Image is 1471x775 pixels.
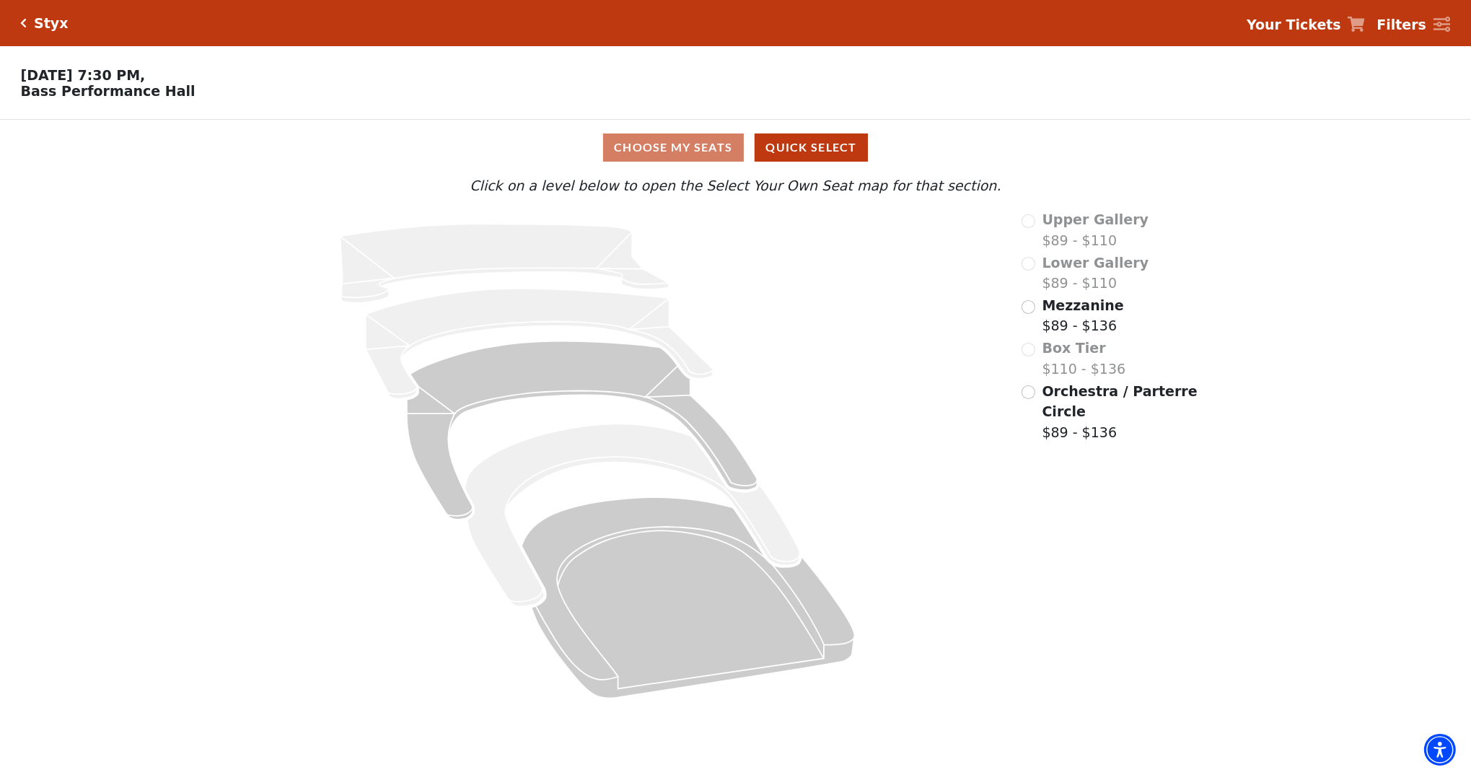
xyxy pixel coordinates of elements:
[366,289,713,399] path: Lower Gallery - Seats Available: 0
[1042,209,1149,250] label: $89 - $110
[1042,255,1149,271] span: Lower Gallery
[1376,14,1450,35] a: Filters
[1376,17,1426,32] strong: Filters
[1022,385,1035,399] input: Orchestra / Parterre Circle$89 - $136
[21,18,27,28] a: Click here to go back to filters
[1042,381,1200,443] label: $89 - $136
[1042,253,1149,294] label: $89 - $110
[1042,340,1106,356] span: Box Tier
[1424,734,1456,766] div: Accessibility Menu
[1022,300,1035,314] input: Mezzanine$89 - $136
[755,133,868,162] button: Quick Select
[341,224,669,303] path: Upper Gallery - Seats Available: 0
[1042,295,1124,336] label: $89 - $136
[1042,211,1149,227] span: Upper Gallery
[194,175,1277,196] p: Click on a level below to open the Select Your Own Seat map for that section.
[34,15,68,32] h5: Styx
[1042,297,1124,313] span: Mezzanine
[522,497,855,699] path: Orchestra / Parterre Circle - Seats Available: 39
[1042,383,1198,420] span: Orchestra / Parterre Circle
[1247,17,1341,32] strong: Your Tickets
[1042,338,1126,379] label: $110 - $136
[1247,14,1365,35] a: Your Tickets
